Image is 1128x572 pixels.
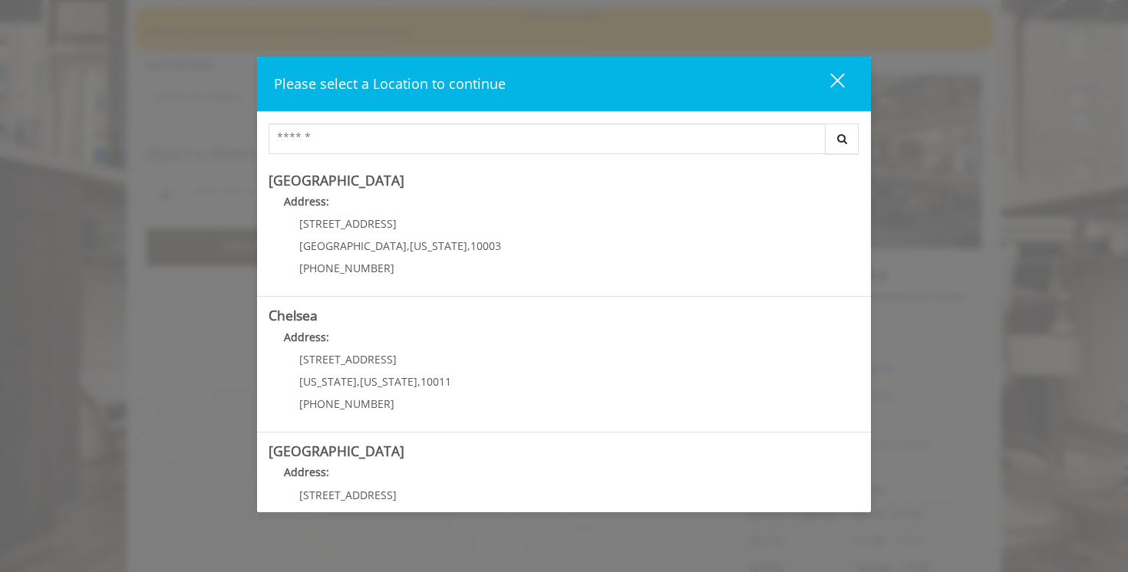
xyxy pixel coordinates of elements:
[284,465,329,479] b: Address:
[421,374,451,389] span: 10011
[274,74,506,93] span: Please select a Location to continue
[284,194,329,209] b: Address:
[299,488,397,502] span: [STREET_ADDRESS]
[299,352,397,367] span: [STREET_ADDRESS]
[299,216,397,231] span: [STREET_ADDRESS]
[269,306,318,324] b: Chelsea
[269,123,826,154] input: Search Center
[417,374,421,389] span: ,
[470,238,501,253] span: 10003
[410,238,467,253] span: [US_STATE]
[467,238,470,253] span: ,
[269,171,404,189] b: [GEOGRAPHIC_DATA]
[802,68,854,100] button: close dialog
[269,442,404,460] b: [GEOGRAPHIC_DATA]
[357,374,360,389] span: ,
[299,396,394,411] span: [PHONE_NUMBER]
[299,374,357,389] span: [US_STATE]
[299,261,394,275] span: [PHONE_NUMBER]
[284,330,329,344] b: Address:
[360,374,417,389] span: [US_STATE]
[813,72,843,95] div: close dialog
[269,123,859,162] div: Center Select
[407,238,410,253] span: ,
[833,133,851,144] i: Search button
[299,238,407,253] span: [GEOGRAPHIC_DATA]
